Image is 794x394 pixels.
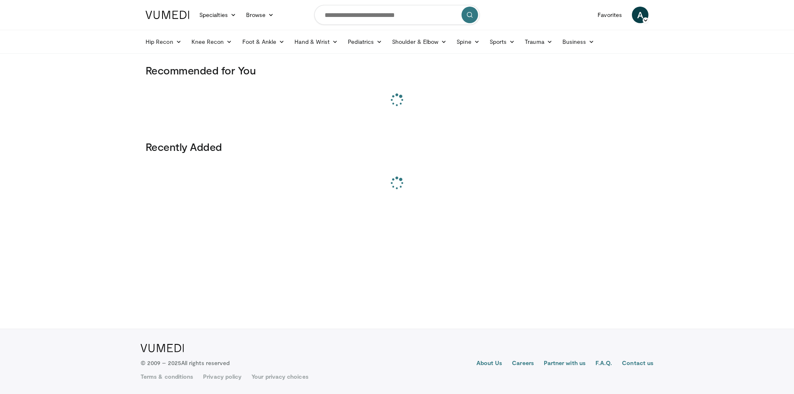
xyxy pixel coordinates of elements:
a: Hip Recon [141,33,187,50]
img: VuMedi Logo [146,11,189,19]
a: About Us [476,359,502,369]
h3: Recently Added [146,140,648,153]
a: A [632,7,648,23]
img: VuMedi Logo [141,344,184,352]
a: F.A.Q. [595,359,612,369]
input: Search topics, interventions [314,5,480,25]
a: Contact us [622,359,653,369]
a: Partner with us [544,359,586,369]
a: Pediatrics [343,33,387,50]
a: Shoulder & Elbow [387,33,452,50]
a: Sports [485,33,520,50]
a: Browse [241,7,279,23]
a: Your privacy choices [251,373,308,381]
a: Spine [452,33,484,50]
a: Specialties [194,7,241,23]
a: Foot & Ankle [237,33,290,50]
a: Favorites [593,7,627,23]
a: Knee Recon [187,33,237,50]
a: Trauma [520,33,557,50]
p: © 2009 – 2025 [141,359,230,367]
a: Business [557,33,600,50]
a: Privacy policy [203,373,242,381]
a: Hand & Wrist [289,33,343,50]
h3: Recommended for You [146,64,648,77]
a: Careers [512,359,534,369]
a: Terms & conditions [141,373,193,381]
span: All rights reserved [181,359,230,366]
